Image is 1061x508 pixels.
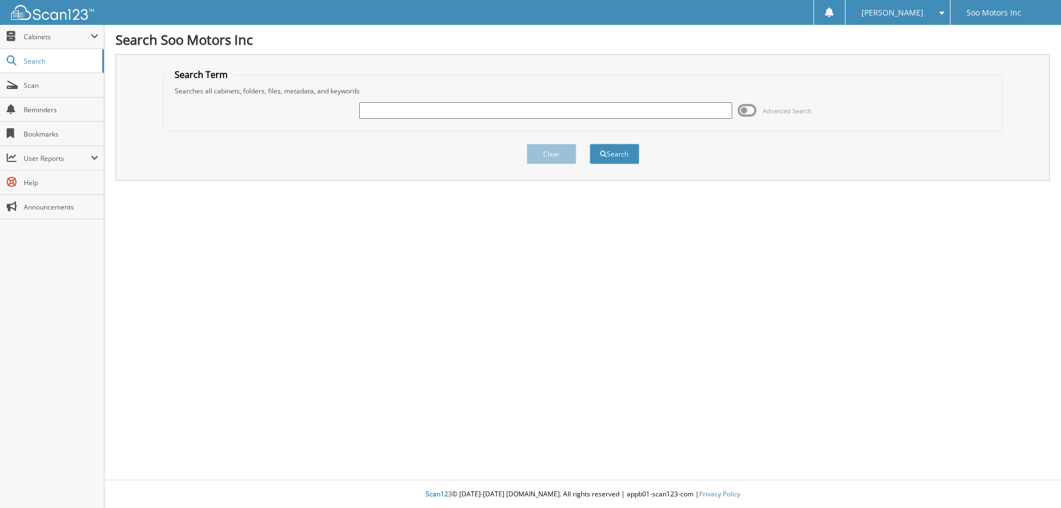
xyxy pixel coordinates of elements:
span: Scan123 [426,489,452,499]
span: Search [24,56,97,66]
button: Clear [527,144,576,164]
span: Scan [24,81,98,90]
span: [PERSON_NAME] [862,9,923,16]
span: Announcements [24,202,98,212]
div: © [DATE]-[DATE] [DOMAIN_NAME]. All rights reserved | appb01-scan123-com | [104,481,1061,508]
span: Advanced Search [763,107,812,115]
span: Help [24,178,98,187]
span: User Reports [24,154,91,163]
span: Soo Motors Inc [967,9,1021,16]
div: Searches all cabinets, folders, files, metadata, and keywords [169,86,997,96]
legend: Search Term [169,69,233,81]
span: Cabinets [24,32,91,41]
h1: Search Soo Motors Inc [115,30,1050,49]
span: Bookmarks [24,129,98,139]
span: Reminders [24,105,98,114]
button: Search [590,144,639,164]
img: scan123-logo-white.svg [11,5,94,20]
a: Privacy Policy [699,489,740,499]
